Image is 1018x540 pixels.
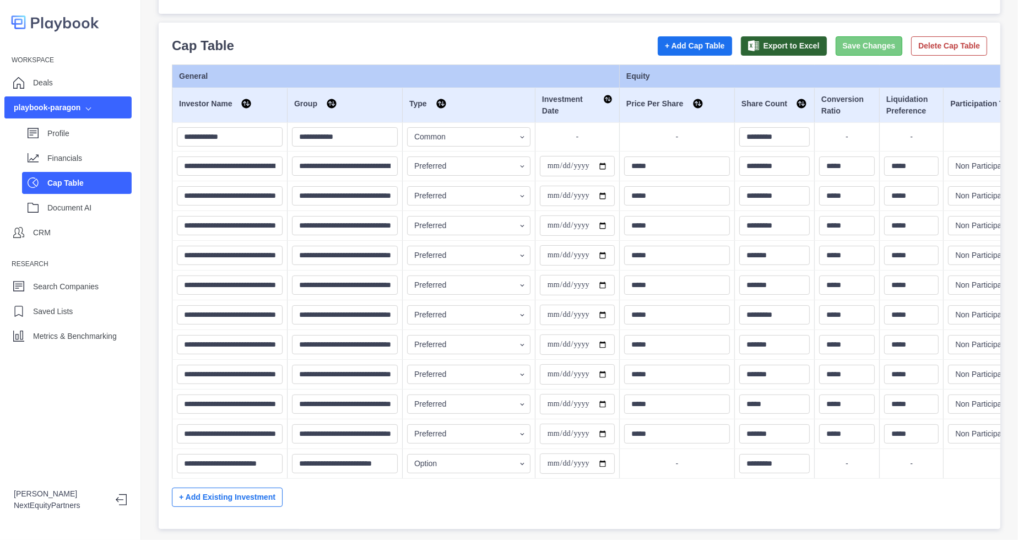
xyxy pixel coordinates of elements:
[47,202,132,214] p: Document AI
[796,98,807,109] img: Sort
[179,98,280,112] div: Investor Name
[886,94,936,117] div: Liquidation Preference
[172,36,234,56] p: Cap Table
[47,128,132,139] p: Profile
[326,98,337,109] img: Sort
[884,458,939,469] p: -
[14,500,107,511] p: NextEquityPartners
[179,71,613,82] div: General
[172,488,283,507] button: + Add Existing Investment
[33,77,53,89] p: Deals
[821,94,873,117] div: Conversion Ratio
[47,177,132,189] p: Cap Table
[241,98,252,109] img: Sort
[911,36,987,56] button: Delete Cap Table
[692,98,703,109] img: Sort
[14,102,80,114] div: playbook-paragon
[603,94,613,105] img: Sort
[626,98,728,112] div: Price Per Share
[542,94,613,117] div: Investment Date
[436,98,447,109] img: Sort
[819,131,875,143] p: -
[836,36,903,56] button: Save Changes
[884,131,939,143] p: -
[540,131,615,143] p: -
[33,281,99,293] p: Search Companies
[658,36,732,56] button: + Add Cap Table
[33,227,51,239] p: CRM
[741,98,808,112] div: Share Count
[14,488,107,500] p: [PERSON_NAME]
[294,98,396,112] div: Group
[33,331,117,342] p: Metrics & Benchmarking
[819,458,875,469] p: -
[11,11,99,34] img: logo-colored
[409,98,528,112] div: Type
[47,153,132,164] p: Financials
[33,306,73,317] p: Saved Lists
[624,458,730,469] p: -
[624,131,730,143] p: -
[741,36,827,56] button: Export to Excel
